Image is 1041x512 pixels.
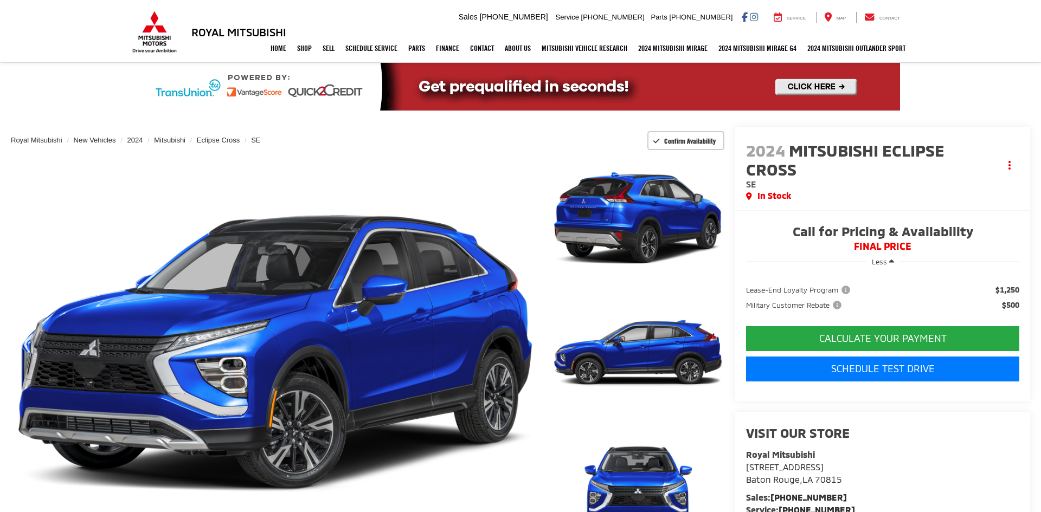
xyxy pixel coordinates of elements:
a: [STREET_ADDRESS] Baton Rouge,LA 70815 [746,462,842,484]
a: [PHONE_NUMBER] [770,492,847,502]
button: CALCULATE YOUR PAYMENT [746,326,1019,351]
span: [PHONE_NUMBER] [669,13,732,21]
span: Mitsubishi Eclipse Cross [746,140,944,179]
span: Service [787,16,806,21]
a: Royal Mitsubishi [11,136,62,144]
a: Home [265,35,292,62]
span: [STREET_ADDRESS] [746,462,824,472]
span: Lease-End Loyalty Program [746,284,852,295]
button: Lease-End Loyalty Program [746,284,854,295]
span: $1,250 [995,284,1019,295]
a: Schedule Test Drive [746,357,1019,381]
span: Confirm Availability [664,137,716,145]
span: SE [746,179,756,189]
span: [PHONE_NUMBER] [480,12,548,21]
span: [PHONE_NUMBER] [581,13,645,21]
h3: Royal Mitsubishi [191,26,286,38]
a: Expand Photo 1 [552,154,724,283]
span: Service [556,13,579,21]
a: Instagram: Click to visit our Instagram page [750,12,758,21]
span: Contact [879,16,900,21]
a: Mitsubishi Vehicle Research [536,35,633,62]
a: SE [251,136,260,144]
a: Shop [292,35,317,62]
a: Parts: Opens in a new tab [403,35,430,62]
button: Confirm Availability [647,131,725,150]
span: Sales [459,12,478,21]
a: 2024 [127,136,143,144]
h2: Visit our Store [746,426,1019,440]
strong: Sales: [746,492,847,502]
a: Contact [465,35,499,62]
span: LA [802,474,813,484]
span: 70815 [815,474,842,484]
a: Schedule Service: Opens in a new tab [340,35,403,62]
span: dropdown dots [1008,161,1011,170]
a: New Vehicles [74,136,116,144]
button: Military Customer Rebate [746,300,845,310]
img: 2024 Mitsubishi Eclipse Cross SE [550,152,726,284]
a: Eclipse Cross [197,136,240,144]
span: $500 [1002,300,1019,310]
span: Map [837,16,846,21]
a: Mitsubishi [154,136,185,144]
a: Facebook: Click to visit our Facebook page [742,12,748,21]
span: Baton Rouge [746,474,800,484]
a: Contact [856,12,908,23]
button: Actions [1000,156,1019,175]
span: Parts [651,13,667,21]
a: Map [816,12,854,23]
span: 2024 [746,140,785,160]
a: Sell [317,35,340,62]
a: About Us [499,35,536,62]
a: Expand Photo 2 [552,289,724,419]
a: 2024 Mitsubishi Mirage [633,35,713,62]
a: 2024 Mitsubishi Outlander SPORT [802,35,911,62]
strong: Royal Mitsubishi [746,449,815,459]
span: , [746,474,842,484]
span: FINAL PRICE [746,241,1019,252]
span: Call for Pricing & Availability [746,225,1019,241]
button: Less [866,252,899,271]
a: Finance [430,35,465,62]
img: Mitsubishi [130,11,179,53]
span: Military Customer Rebate [746,300,844,310]
a: Service [766,12,814,23]
span: Less [872,257,887,266]
img: 2024 Mitsubishi Eclipse Cross SE [550,288,726,420]
span: In Stock [757,190,791,202]
a: 2024 Mitsubishi Mirage G4 [713,35,802,62]
img: Quick2Credit [141,63,900,111]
